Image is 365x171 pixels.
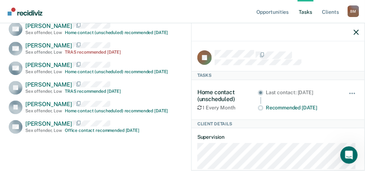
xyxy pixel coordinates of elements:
span: [PERSON_NAME] [25,22,72,29]
div: Recommended [DATE] [266,105,339,111]
div: Home contact (unscheduled) recommended [DATE] [65,108,168,113]
button: Profile dropdown button [348,5,359,17]
div: B M [348,5,359,17]
div: Office contact recommended [DATE] [65,128,139,133]
div: Client Details [192,120,365,128]
div: Tasks [192,71,365,80]
div: Sex offender , Low [25,128,62,133]
div: 1 Every Month [197,105,258,111]
span: [PERSON_NAME] [25,62,72,68]
span: [PERSON_NAME] [25,101,72,108]
span: [PERSON_NAME] [25,81,72,88]
div: Home contact (unscheduled) recommended [DATE] [65,69,168,74]
div: TRAS recommended [DATE] [65,89,121,94]
div: Sex offender , Low [25,108,62,113]
div: Home contact (unscheduled) [197,89,258,103]
div: Sex offender , Low [25,50,62,55]
div: TRAS recommended [DATE] [65,50,121,55]
dt: Supervision [197,134,359,140]
div: Sex offender , Low [25,89,62,94]
div: Home contact (unscheduled) recommended [DATE] [65,30,168,35]
iframe: Intercom live chat [340,146,358,164]
span: [PERSON_NAME] [25,120,72,127]
div: Sex offender , Low [25,69,62,74]
span: [PERSON_NAME] [25,42,72,49]
div: Sex offender , Low [25,30,62,35]
div: Last contact: [DATE] [266,89,339,96]
img: Recidiviz [8,8,42,16]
